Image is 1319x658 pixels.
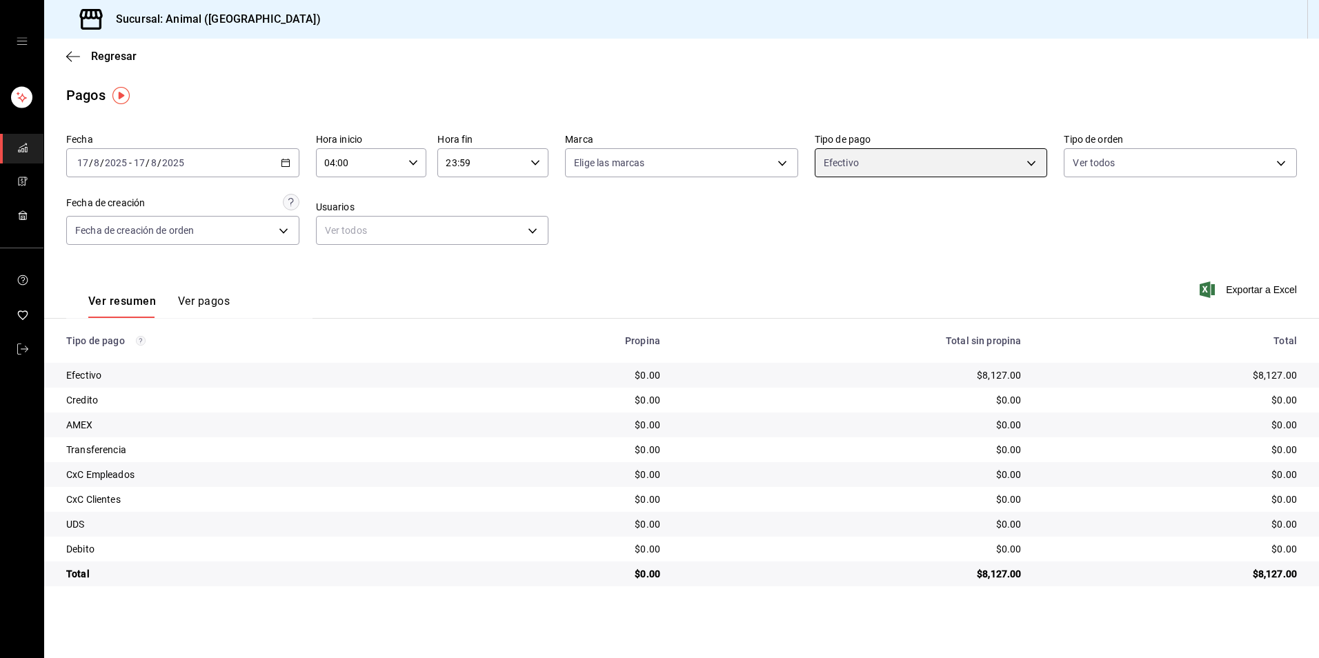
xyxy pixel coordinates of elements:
[1202,281,1297,298] button: Exportar a Excel
[91,50,137,63] span: Regresar
[470,418,660,432] div: $0.00
[100,157,104,168] span: /
[682,517,1021,531] div: $0.00
[470,542,660,556] div: $0.00
[682,567,1021,581] div: $8,127.00
[682,542,1021,556] div: $0.00
[316,134,427,144] label: Hora inicio
[1044,567,1297,581] div: $8,127.00
[316,216,549,245] div: Ver todos
[470,468,660,481] div: $0.00
[66,196,145,210] div: Fecha de creación
[66,50,137,63] button: Regresar
[1044,368,1297,382] div: $8,127.00
[682,335,1021,346] div: Total sin propina
[146,157,150,168] span: /
[66,418,448,432] div: AMEX
[682,393,1021,407] div: $0.00
[129,157,132,168] span: -
[1044,418,1297,432] div: $0.00
[1044,335,1297,346] div: Total
[161,157,185,168] input: ----
[105,11,321,28] h3: Sucursal: Animal ([GEOGRAPHIC_DATA])
[66,443,448,457] div: Transferencia
[565,134,798,144] label: Marca
[66,517,448,531] div: UDS
[470,443,660,457] div: $0.00
[682,418,1021,432] div: $0.00
[437,134,548,144] label: Hora fin
[17,36,28,47] button: open drawer
[682,492,1021,506] div: $0.00
[178,295,230,318] button: Ver pagos
[574,156,644,170] span: Elige las marcas
[136,336,146,346] svg: Los pagos realizados con Pay y otras terminales son montos brutos.
[88,295,156,318] button: Ver resumen
[157,157,161,168] span: /
[75,223,194,237] span: Fecha de creación de orden
[89,157,93,168] span: /
[1044,492,1297,506] div: $0.00
[682,468,1021,481] div: $0.00
[77,157,89,168] input: --
[1044,393,1297,407] div: $0.00
[66,393,448,407] div: Credito
[1064,134,1297,144] label: Tipo de orden
[470,368,660,382] div: $0.00
[66,85,106,106] div: Pagos
[133,157,146,168] input: --
[682,443,1021,457] div: $0.00
[66,368,448,382] div: Efectivo
[1073,156,1115,170] span: Ver todos
[66,134,299,144] label: Fecha
[150,157,157,168] input: --
[1044,542,1297,556] div: $0.00
[1044,468,1297,481] div: $0.00
[1044,443,1297,457] div: $0.00
[470,393,660,407] div: $0.00
[112,87,130,104] img: Tooltip marker
[316,202,549,212] label: Usuarios
[66,468,448,481] div: CxC Empleados
[824,156,859,170] span: Efectivo
[682,368,1021,382] div: $8,127.00
[1044,517,1297,531] div: $0.00
[470,517,660,531] div: $0.00
[88,295,230,318] div: navigation tabs
[66,335,448,346] div: Tipo de pago
[104,157,128,168] input: ----
[470,335,660,346] div: Propina
[66,492,448,506] div: CxC Clientes
[470,567,660,581] div: $0.00
[815,134,1048,144] label: Tipo de pago
[93,157,100,168] input: --
[470,492,660,506] div: $0.00
[66,542,448,556] div: Debito
[66,567,448,581] div: Total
